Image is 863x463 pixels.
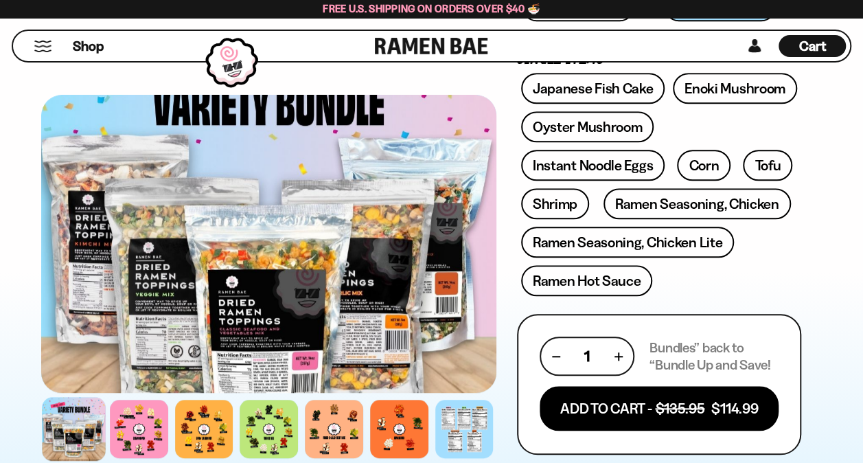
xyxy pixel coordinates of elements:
[521,227,734,258] a: Ramen Seasoning, Chicken Lite
[584,348,590,365] span: 1
[34,41,52,52] button: Mobile Menu Trigger
[673,73,797,104] a: Enoki Mushroom
[743,150,792,181] a: Tofu
[521,265,653,296] a: Ramen Hot Sauce
[521,111,654,142] a: Oyster Mushroom
[779,31,846,61] div: Cart
[603,188,791,219] a: Ramen Seasoning, Chicken
[521,150,665,181] a: Instant Noodle Eggs
[323,2,540,15] span: Free U.S. Shipping on Orders over $40 🍜
[73,35,104,57] a: Shop
[677,150,730,181] a: Corn
[540,386,779,431] button: Add To Cart - $135.95 $114.99
[521,73,665,104] a: Japanese Fish Cake
[73,37,104,56] span: Shop
[521,188,589,219] a: Shrimp
[649,339,779,374] p: Bundles” back to “Bundle Up and Save!
[799,38,826,54] span: Cart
